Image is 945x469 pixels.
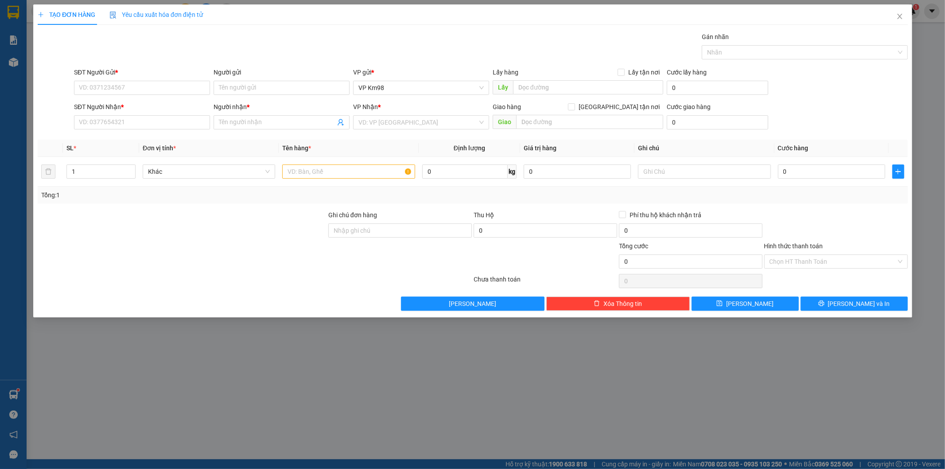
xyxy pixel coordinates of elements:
[401,297,544,311] button: [PERSON_NAME]
[38,12,44,18] span: plus
[625,67,663,77] span: Lấy tận nơi
[353,67,489,77] div: VP gửi
[516,115,663,129] input: Dọc đường
[618,242,648,250] span: Tổng cước
[473,211,494,219] span: Thu Hộ
[109,12,117,19] img: icon
[41,164,55,179] button: delete
[603,299,642,309] span: Xóa Thông tin
[513,80,663,94] input: Dọc đường
[634,140,774,157] th: Ghi chú
[473,274,618,290] div: Chưa thanh toán
[508,164,517,179] span: kg
[282,164,415,179] input: VD: Bàn, Ghế
[667,69,707,76] label: Cước lấy hàng
[449,299,496,309] span: [PERSON_NAME]
[74,67,210,77] div: SĐT Người Gửi
[575,102,663,112] span: [GEOGRAPHIC_DATA] tận nơi
[638,164,770,179] input: Ghi Chú
[66,145,74,152] span: SL
[454,145,485,152] span: Định lượng
[38,11,95,18] span: TẠO ĐƠN HÀNG
[626,210,704,220] span: Phí thu hộ khách nhận trả
[667,103,711,110] label: Cước giao hàng
[492,80,513,94] span: Lấy
[702,33,729,40] label: Gán nhãn
[887,4,912,29] button: Close
[800,297,907,311] button: printer[PERSON_NAME] và In
[667,81,768,95] input: Cước lấy hàng
[492,69,518,76] span: Lấy hàng
[726,299,774,309] span: [PERSON_NAME]
[892,164,904,179] button: plus
[546,297,690,311] button: deleteXóa Thông tin
[492,103,521,110] span: Giao hàng
[818,300,824,307] span: printer
[828,299,890,309] span: [PERSON_NAME] và In
[492,115,516,129] span: Giao
[328,223,472,238] input: Ghi chú đơn hàng
[764,242,823,250] label: Hình thức thanh toán
[109,11,203,18] span: Yêu cầu xuất hóa đơn điện tử
[358,81,484,94] span: VP Km98
[214,67,350,77] div: Người gửi
[778,145,808,152] span: Cước hàng
[337,119,344,126] span: user-add
[148,165,270,178] span: Khác
[74,102,210,112] div: SĐT Người Nhận
[716,300,723,307] span: save
[328,211,377,219] label: Ghi chú đơn hàng
[282,145,311,152] span: Tên hàng
[594,300,600,307] span: delete
[214,102,350,112] div: Người nhận
[143,145,176,152] span: Đơn vị tính
[691,297,798,311] button: save[PERSON_NAME]
[524,164,631,179] input: 0
[524,145,556,152] span: Giá trị hàng
[353,103,378,110] span: VP Nhận
[667,115,768,129] input: Cước giao hàng
[892,168,903,175] span: plus
[41,190,365,200] div: Tổng: 1
[896,13,903,20] span: close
